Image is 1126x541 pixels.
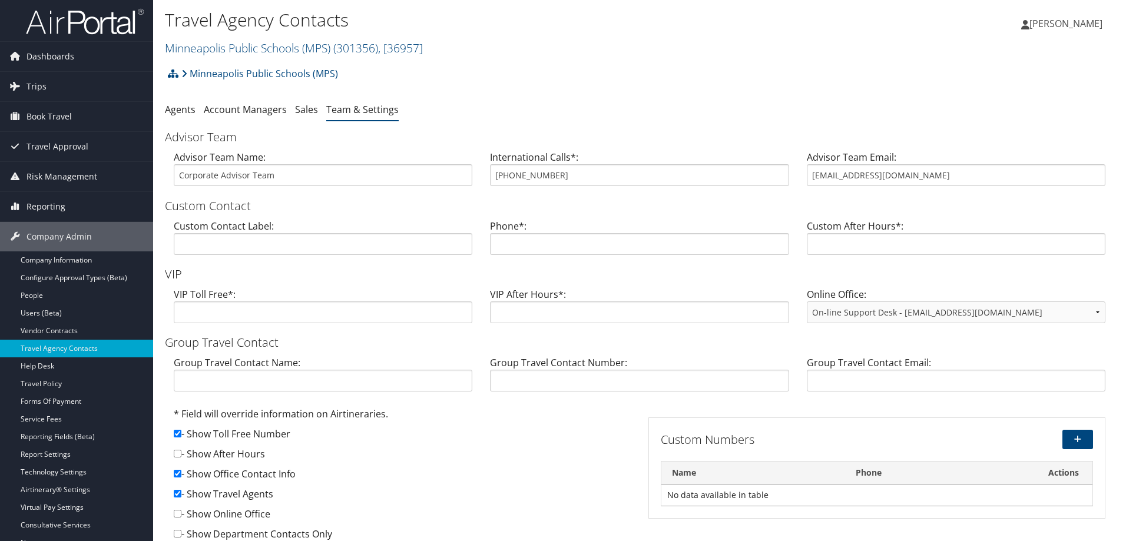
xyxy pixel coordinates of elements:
th: Phone: activate to sort column ascending [845,462,1035,484]
div: Custom Contact Label: [165,219,481,264]
a: Sales [295,103,318,116]
div: - Show Travel Agents [174,487,631,507]
span: Book Travel [27,102,72,131]
span: Risk Management [27,162,97,191]
div: - Show Office Contact Info [174,467,631,487]
div: Group Travel Contact Email: [798,356,1114,401]
h1: Travel Agency Contacts [165,8,798,32]
span: , [ 36957 ] [378,40,423,56]
span: Dashboards [27,42,74,71]
div: VIP Toll Free*: [165,287,481,333]
span: ( 301356 ) [333,40,378,56]
th: Actions: activate to sort column ascending [1035,462,1092,484]
div: Online Office: [798,287,1114,333]
h3: Advisor Team [165,129,1114,145]
td: No data available in table [661,484,1092,506]
span: Trips [27,72,47,101]
a: Minneapolis Public Schools (MPS) [181,62,338,85]
div: - Show Online Office [174,507,631,527]
div: - Show After Hours [174,447,631,467]
div: Advisor Team Email: [798,150,1114,195]
div: Phone*: [481,219,797,264]
span: Company Admin [27,222,92,251]
a: Agents [165,103,196,116]
div: Custom After Hours*: [798,219,1114,264]
h3: Group Travel Contact [165,334,1114,351]
span: Reporting [27,192,65,221]
span: Travel Approval [27,132,88,161]
div: International Calls*: [481,150,797,195]
h3: Custom Contact [165,198,1114,214]
div: Group Travel Contact Name: [165,356,481,401]
div: VIP After Hours*: [481,287,797,333]
a: Minneapolis Public Schools (MPS) [165,40,423,56]
a: [PERSON_NAME] [1021,6,1114,41]
h3: VIP [165,266,1114,283]
h3: Custom Numbers [661,432,946,448]
div: Group Travel Contact Number: [481,356,797,401]
div: - Show Toll Free Number [174,427,631,447]
a: Account Managers [204,103,287,116]
span: [PERSON_NAME] [1029,17,1102,30]
th: Name: activate to sort column descending [661,462,845,484]
a: Team & Settings [326,103,399,116]
div: * Field will override information on Airtineraries. [174,407,631,427]
img: airportal-logo.png [26,8,144,35]
div: Advisor Team Name: [165,150,481,195]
